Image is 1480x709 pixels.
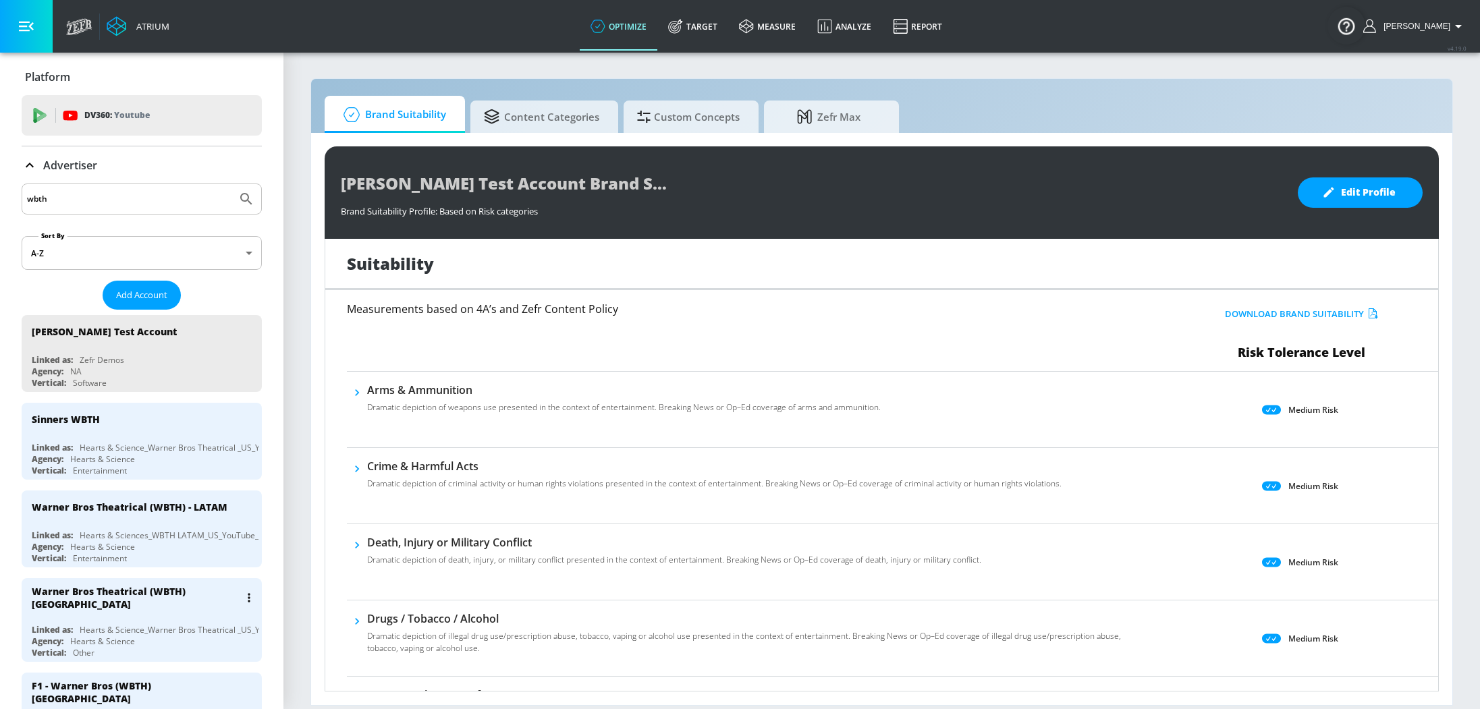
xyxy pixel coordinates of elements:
[80,354,124,366] div: Zefr Demos
[84,108,150,123] p: DV360:
[22,578,262,662] div: Warner Bros Theatrical (WBTH) [GEOGRAPHIC_DATA]Linked as:Hearts & Science_Warner Bros Theatrical ...
[70,635,135,647] div: Hearts & Science
[32,552,66,564] div: Vertical:
[32,465,66,476] div: Vertical:
[32,541,63,552] div: Agency:
[73,465,127,476] div: Entertainment
[32,354,73,366] div: Linked as:
[777,101,880,133] span: Zefr Max
[22,490,262,567] div: Warner Bros Theatrical (WBTH) - LATAMLinked as:Hearts & Sciences_WBTH LATAM_US_YouTube_GoogleAdsA...
[367,478,1062,490] p: Dramatic depiction of criminal activity or human rights violations presented in the context of en...
[107,16,169,36] a: Atrium
[367,459,1062,498] div: Crime & Harmful ActsDramatic depiction of criminal activity or human rights violations presented ...
[73,377,107,389] div: Software
[367,535,981,550] h6: Death, Injury or Military Conflict
[32,501,227,513] div: Warner Bros Theatrical (WBTH) - LATAM
[1448,45,1467,52] span: v 4.19.0
[32,325,177,338] div: [PERSON_NAME] Test Account
[25,69,70,84] p: Platform
[580,2,657,51] a: optimize
[341,198,1284,217] div: Brand Suitability Profile: Based on Risk categories
[1327,7,1365,45] button: Open Resource Center
[22,315,262,392] div: [PERSON_NAME] Test AccountLinked as:Zefr DemosAgency:NAVertical:Software
[22,95,262,136] div: DV360: Youtube
[367,401,881,414] p: Dramatic depiction of weapons use presented in the context of entertainment. Breaking News or Op–...
[32,679,240,705] div: F1 - Warner Bros (WBTH) [GEOGRAPHIC_DATA]
[80,530,300,541] div: Hearts & Sciences_WBTH LATAM_US_YouTube_GoogleAds
[882,2,953,51] a: Report
[1325,184,1396,201] span: Edit Profile
[32,413,100,426] div: Sinners WBTH
[32,442,73,453] div: Linked as:
[347,252,434,275] h1: Suitability
[43,158,97,173] p: Advertiser
[103,281,181,310] button: Add Account
[728,2,806,51] a: measure
[231,184,261,214] button: Submit Search
[1363,18,1467,34] button: [PERSON_NAME]
[73,552,127,564] div: Entertainment
[38,231,67,240] label: Sort By
[1288,555,1338,569] p: Medium Risk
[32,377,66,389] div: Vertical:
[22,403,262,480] div: Sinners WBTHLinked as:Hearts & Science_Warner Bros Theatrical _US_YouTube_GoogleAdsAgency:Hearts ...
[22,58,262,96] div: Platform
[80,624,333,635] div: Hearts & Science_Warner Bros Theatrical _US_YouTube_GoogleAds
[347,304,1074,314] h6: Measurements based on 4A’s and Zefr Content Policy
[131,20,169,32] div: Atrium
[637,101,740,133] span: Custom Concepts
[73,647,94,658] div: Other
[1288,479,1338,493] p: Medium Risk
[80,442,333,453] div: Hearts & Science_Warner Bros Theatrical _US_YouTube_GoogleAds
[22,236,262,270] div: A-Z
[367,554,981,566] p: Dramatic depiction of death, injury, or military conflict presented in the context of entertainme...
[657,2,728,51] a: Target
[338,98,446,131] span: Brand Suitability
[114,108,150,122] p: Youtube
[32,624,73,635] div: Linked as:
[367,611,1145,662] div: Drugs / Tobacco / AlcoholDramatic depiction of illegal drug use/prescription abuse, tobacco, vapi...
[32,635,63,647] div: Agency:
[1288,631,1338,646] p: Medium Risk
[1378,22,1450,31] span: login as: stephanie.wolklin@zefr.com
[367,382,881,422] div: Arms & AmmunitionDramatic depiction of weapons use presented in the context of entertainment. Bre...
[1288,403,1338,417] p: Medium Risk
[70,541,135,552] div: Hearts & Science
[1222,304,1381,324] button: Download Brand Suitability
[22,146,262,184] div: Advertiser
[367,535,981,574] div: Death, Injury or Military ConflictDramatic depiction of death, injury, or military conflict prese...
[367,459,1062,474] h6: Crime & Harmful Acts
[32,647,66,658] div: Vertical:
[70,366,82,377] div: NA
[32,585,240,611] div: Warner Bros Theatrical (WBTH) [GEOGRAPHIC_DATA]
[1298,177,1423,208] button: Edit Profile
[367,382,881,397] h6: Arms & Ammunition
[32,453,63,465] div: Agency:
[1238,344,1365,360] span: Risk Tolerance Level
[484,101,599,133] span: Content Categories
[32,366,63,377] div: Agency:
[27,190,231,208] input: Search by name
[70,453,135,465] div: Hearts & Science
[367,630,1145,654] p: Dramatic depiction of illegal drug use/prescription abuse, tobacco, vaping or alcohol use present...
[32,530,73,541] div: Linked as:
[806,2,882,51] a: Analyze
[367,611,1145,626] h6: Drugs / Tobacco / Alcohol
[367,687,877,702] h6: Hate Speech & Acts of Aggression
[116,287,167,303] span: Add Account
